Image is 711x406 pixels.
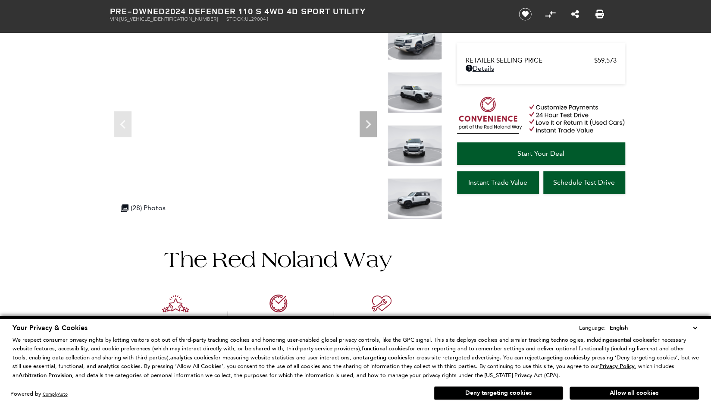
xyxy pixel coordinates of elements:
[388,72,442,113] img: Used 2024 Fuji White Land Rover S image 2
[110,16,119,22] span: VIN:
[543,171,625,194] a: Schedule Test Drive
[119,16,218,22] span: [US_VEHICLE_IDENTIFICATION_NUMBER]
[570,387,699,400] button: Allow all cookies
[466,64,617,72] a: Details
[116,199,170,216] div: (28) Photos
[466,57,617,64] a: Retailer Selling Price $59,573
[13,336,699,380] p: We respect consumer privacy rights by letting visitors opt out of third-party tracking cookies an...
[608,323,699,333] select: Language Select
[170,354,213,362] strong: analytics cookies
[571,9,579,19] a: Share this Pre-Owned 2024 Defender 110 S 4WD 4D Sport Utility
[110,5,165,17] strong: Pre-Owned
[245,16,269,22] span: UL290041
[388,125,442,166] img: Used 2024 Fuji White Land Rover S image 3
[110,6,504,16] h1: 2024 Defender 110 S 4WD 4D Sport Utility
[362,345,408,352] strong: functional cookies
[553,178,615,186] span: Schedule Test Drive
[43,391,68,397] a: ComplyAuto
[110,19,381,223] iframe: Interactive Walkaround/Photo gallery of the vehicle/product
[599,362,635,370] u: Privacy Policy
[360,111,377,137] div: Next
[466,57,594,64] span: Retailer Selling Price
[539,354,584,362] strong: targeting cookies
[363,354,407,362] strong: targeting cookies
[599,363,635,369] a: Privacy Policy
[517,149,564,157] span: Start Your Deal
[457,171,539,194] a: Instant Trade Value
[595,9,604,19] a: Print this Pre-Owned 2024 Defender 110 S 4WD 4D Sport Utility
[19,371,72,379] strong: Arbitration Provision
[13,323,88,333] span: Your Privacy & Cookies
[388,178,442,219] img: Used 2024 Fuji White Land Rover S image 4
[594,57,617,64] span: $59,573
[516,7,535,21] button: Save vehicle
[544,8,557,21] button: Compare vehicle
[388,19,442,60] img: Used 2024 Fuji White Land Rover S image 1
[10,391,68,397] div: Powered by
[468,178,527,186] span: Instant Trade Value
[434,386,563,400] button: Deny targeting cookies
[457,142,625,165] a: Start Your Deal
[609,336,652,344] strong: essential cookies
[579,325,606,330] div: Language:
[226,16,245,22] span: Stock:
